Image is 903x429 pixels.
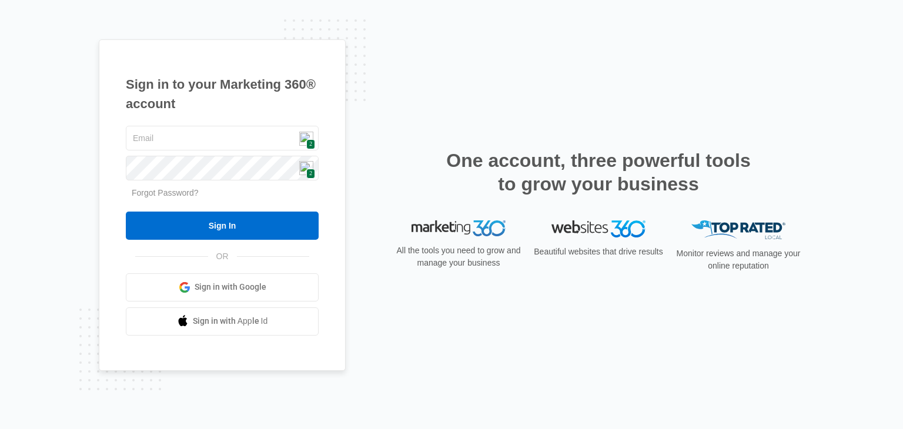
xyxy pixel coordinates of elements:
[551,220,646,237] img: Websites 360
[126,75,319,113] h1: Sign in to your Marketing 360® account
[443,149,754,196] h2: One account, three powerful tools to grow your business
[132,188,199,197] a: Forgot Password?
[126,212,319,240] input: Sign In
[306,169,315,179] span: 2
[306,139,315,149] span: 2
[533,246,664,258] p: Beautiful websites that drive results
[208,250,237,263] span: OR
[195,281,266,293] span: Sign in with Google
[126,307,319,336] a: Sign in with Apple Id
[299,132,313,146] img: npw-badge-icon.svg
[299,161,313,175] img: npw-badge-icon.svg
[673,247,804,272] p: Monitor reviews and manage your online reputation
[126,126,319,150] input: Email
[193,315,268,327] span: Sign in with Apple Id
[126,273,319,301] a: Sign in with Google
[393,244,524,269] p: All the tools you need to grow and manage your business
[691,220,785,240] img: Top Rated Local
[412,220,506,237] img: Marketing 360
